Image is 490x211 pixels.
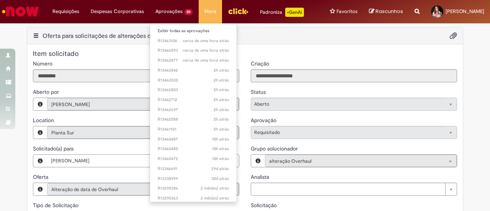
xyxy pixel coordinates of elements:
[201,195,229,201] span: 2 mês(es) atrás
[201,185,229,191] time: 14/07/2025 10:49:13
[285,8,304,17] p: +GenAi
[214,107,229,113] time: 29/08/2025 14:34:47
[214,97,229,103] time: 29/08/2025 14:37:25
[150,37,237,45] a: Aberto R13463106 :
[214,67,229,73] span: 2h atrás
[214,116,229,122] time: 29/08/2025 14:12:30
[184,9,193,15] span: 20
[158,67,229,74] span: R13462842
[214,97,229,103] span: 2h atrás
[211,176,229,182] time: 30/07/2025 17:17:08
[251,60,271,67] span: Somente leitura - Criação
[150,27,237,35] a: Exibir todas as aprovações
[214,107,229,113] span: 2h atrás
[251,88,267,95] span: Somente leitura - Status
[440,31,457,43] div: Adicionar um anexo
[158,176,229,182] span: R13338999
[201,195,229,201] time: 14/07/2025 10:46:10
[214,87,229,93] time: 29/08/2025 14:51:24
[158,57,229,64] span: R13462877
[265,155,457,167] a: alteração OverhaulLimpar campo Grupo solucionador
[47,126,239,139] a: Planta SurLimpar campo Location
[51,127,219,139] span: Planta Sur
[33,32,39,40] button: Menu do formulário Item solicitado
[211,166,229,172] span: 29d atrás
[150,165,237,173] a: Aberto R13346691 :
[251,117,278,124] span: Somente leitura - Estado atual da aprovação
[150,194,237,203] a: Aberto R13290363 :
[376,8,403,15] span: Rascunhos
[446,8,484,15] span: [PERSON_NAME]
[33,49,79,58] span: Item solicitado
[33,145,75,152] span: Em nome de outro indivíduo Solicitado(a) para, Gonzalo Rodriguez
[33,117,56,124] span: Somente leitura - Location, Planta Sur
[150,145,237,153] a: Aberto R13460480 :
[150,135,237,144] a: Aberto R13460487 :
[52,8,79,15] span: Requisições
[33,183,47,195] button: Oferta, Visualizar este registro Alteração de data de Overhaul
[251,173,271,180] span: Pessoa que é o principal responsável pelo trabalho nesta tarefa Analista
[158,116,229,123] span: R13462588
[158,166,229,172] span: R13346691
[183,57,229,63] time: 29/08/2025 15:05:06
[158,136,229,142] span: R13460487
[214,126,229,132] time: 29/08/2025 11:37:34
[150,46,237,55] a: Aberto R13462893 :
[150,23,237,202] ul: Aprovações
[33,88,60,95] span: Somente leitura - Pessoa que abriu o registro da tarefa Aberto por, Gonzalo Rodriguez
[150,106,237,114] a: Aberto R13462697 :
[183,57,229,63] span: cerca de uma hora atrás
[150,66,237,75] a: Aberto R13462842 :
[201,185,229,191] span: 2 mês(es) atrás
[369,8,403,15] a: Rascunhos
[47,155,239,167] a: [PERSON_NAME]Limpar campo Solicitado(a) para
[150,175,237,183] a: Aberto R13338999 :
[158,47,229,54] span: R13462893
[51,183,219,196] span: Alteração de data de Overhaul
[33,126,47,139] button: Location, Visualizar este registro Planta Sur
[212,136,229,142] time: 29/08/2025 06:25:31
[1,4,40,19] img: ServiceNow
[158,87,229,93] span: R13462803
[251,155,265,167] button: Grupo solucionador, Visualizar este registro alteração Overhaul
[254,98,441,110] span: Aberto
[269,155,437,167] span: alteração Overhaul
[150,155,237,163] a: Aberto R13460472 :
[150,184,237,193] a: Aberto R13290386 :
[251,202,278,209] span: Somente leitura - Solicitação
[42,32,223,40] span: Oferta para solicitações de alterações de datas de Overhaul - SAZ
[33,173,50,180] span: Somente leitura - Oferta, Alteração de data de Overhaul
[150,56,237,65] a: Aberto R13462877 :
[158,107,229,113] span: R13462697
[211,166,229,172] time: 01/08/2025 16:20:00
[158,126,229,132] span: R13461921
[214,77,229,83] span: 2h atrás
[211,176,229,182] span: 30d atrás
[212,146,229,152] span: 10h atrás
[150,76,237,85] a: Aberto R13462830 :
[33,98,47,110] button: Aberto por, Visualizar este registro Gonzalo Rodriguez
[150,125,237,134] a: Aberto R13461921 :
[183,47,229,53] time: 29/08/2025 15:07:05
[33,155,47,167] button: Solicitado(a) para, Visualizar este registro Gonzalo Rodriguez
[214,77,229,83] time: 29/08/2025 14:56:24
[33,69,239,82] input: Número
[91,8,144,15] span: Despesas Corporativas
[183,47,229,53] span: cerca de uma hora atrás
[212,146,229,152] time: 29/08/2025 06:19:10
[158,195,229,201] span: R13290363
[155,8,183,15] span: Aprovações
[51,155,220,167] span: [PERSON_NAME]
[204,8,216,15] span: More
[47,98,239,110] a: [PERSON_NAME]Limpar campo Aberto por
[212,136,229,142] span: 10h atrás
[158,77,229,83] span: R13462830
[251,69,457,82] input: Criação 29 August 2025 15:39:20 Friday
[158,97,229,103] span: R13462712
[212,156,229,162] span: 10h atrás
[449,29,457,43] button: Adicionar anexos
[214,126,229,132] span: 5h atrás
[158,185,229,191] span: R13290386
[51,98,219,111] span: [PERSON_NAME]
[251,145,299,152] span: Somente leitura - Grupo solucionador, alteração Overhaul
